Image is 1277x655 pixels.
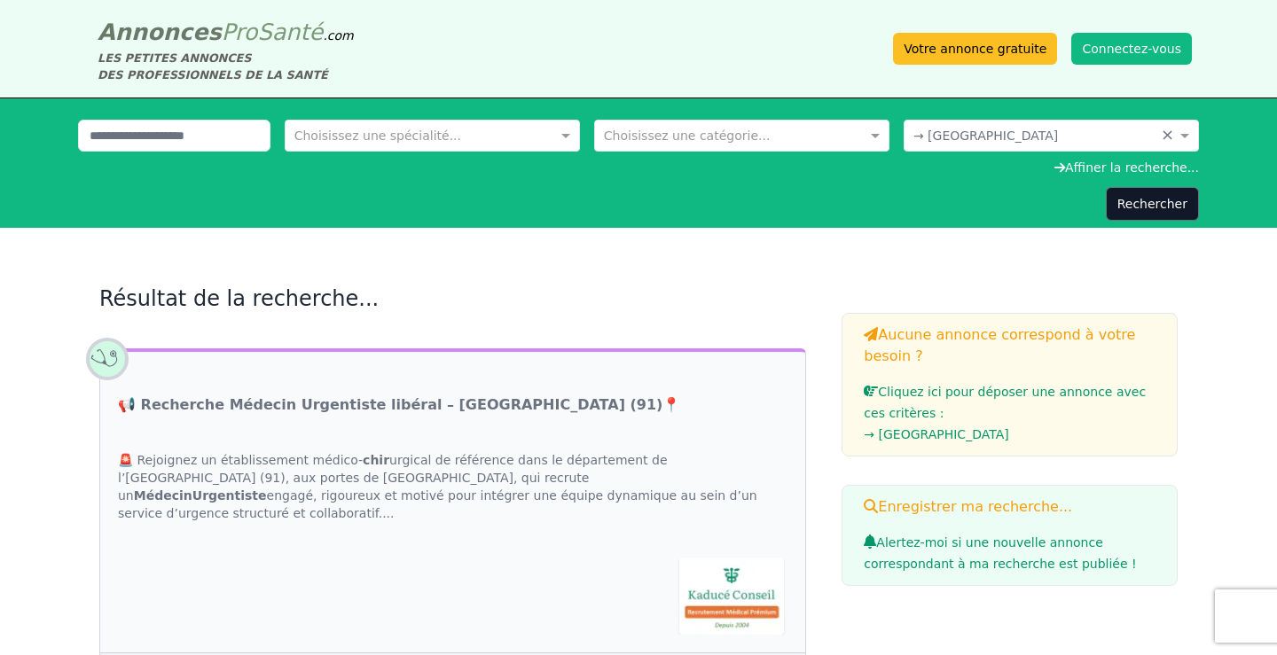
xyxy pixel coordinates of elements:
span: Santé [257,19,323,45]
li: → [GEOGRAPHIC_DATA] [864,424,1156,445]
h3: Enregistrer ma recherche... [864,496,1156,518]
h3: Aucune annonce correspond à votre besoin ? [864,324,1156,367]
h2: Résultat de la recherche... [99,285,806,313]
a: AnnoncesProSanté.com [98,19,354,45]
span: Clear all [1161,127,1176,144]
div: Affiner la recherche... [78,159,1199,176]
strong: Urgentiste [192,488,267,503]
strong: Médecin [134,488,267,503]
div: LES PETITES ANNONCES DES PROFESSIONNELS DE LA SANTÉ [98,50,354,83]
span: Pro [222,19,258,45]
a: Cliquez ici pour déposer une annonce avec ces critères :→ [GEOGRAPHIC_DATA] [864,385,1156,445]
button: Rechercher [1106,187,1199,221]
div: 🚨 Rejoignez un établissement médico- urgical de référence dans le département de l’[GEOGRAPHIC_DA... [100,433,805,540]
a: 📢 Recherche Médecin Urgentiste libéral – [GEOGRAPHIC_DATA] (91)📍 [118,394,680,416]
img: 📢 Recherche Médecin Urgentiste libéral – Ile-de-France (91)📍 [679,558,784,635]
span: Annonces [98,19,222,45]
strong: chir [363,453,389,467]
span: Alertez-moi si une nouvelle annonce correspondant à ma recherche est publiée ! [864,535,1136,571]
a: Votre annonce gratuite [893,33,1057,65]
span: .com [323,28,353,43]
button: Connectez-vous [1071,33,1192,65]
